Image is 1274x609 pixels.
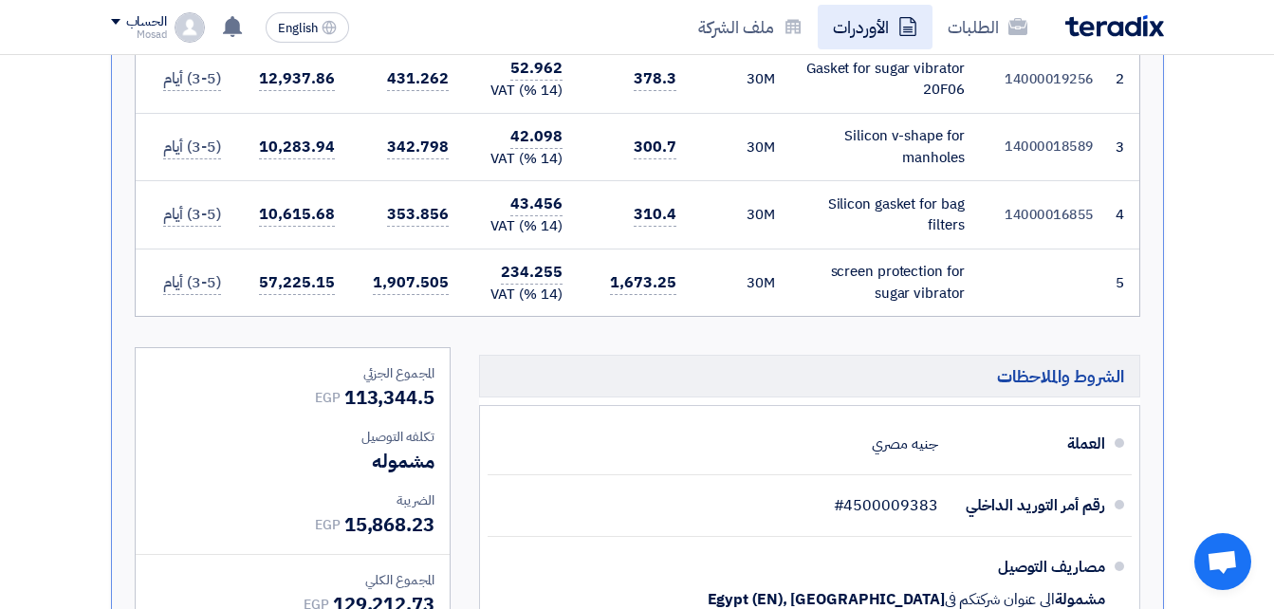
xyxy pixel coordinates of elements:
[945,590,1055,609] span: الى عنوان شركتكم في
[634,136,676,159] span: 300.7
[1109,113,1139,181] td: 3
[151,363,434,383] div: المجموع الجزئي
[805,194,965,236] div: Silicon gasket for bag filters
[479,215,563,237] div: (14 %) VAT
[510,125,562,149] span: 42.098
[344,383,434,412] span: 113,344.5
[387,136,448,159] span: 342.798
[805,261,965,304] div: screen protection for sugar vibrator
[953,483,1105,528] div: رقم أمر التوريد الداخلي
[932,5,1043,49] a: الطلبات
[387,67,448,91] span: 431.262
[163,136,220,159] span: (3-5) أيام
[259,136,334,159] span: 10,283.94
[151,570,434,590] div: المجموع الكلي
[278,22,318,35] span: English
[1065,15,1164,37] img: Teradix logo
[980,113,1109,181] td: 14000018589
[387,203,448,227] span: 353.856
[610,271,675,295] span: 1,673.25
[315,388,341,408] span: EGP
[151,490,434,510] div: الضريبة
[479,80,563,101] div: (14 %) VAT
[259,271,334,295] span: 57,225.15
[692,181,790,249] td: M
[479,284,563,305] div: (14 %) VAT
[259,67,334,91] span: 12,937.86
[163,67,220,91] span: (3-5) أيام
[126,14,167,30] div: الحساب
[805,58,965,101] div: Gasket for sugar vibrator 20F06
[834,496,938,515] span: #4500009383
[163,271,220,295] span: (3-5) أيام
[163,203,220,227] span: (3-5) أيام
[683,5,818,49] a: ملف الشركة
[747,68,764,89] span: 30
[747,137,764,157] span: 30
[373,271,448,295] span: 1,907.505
[372,447,434,475] span: مشموله
[1109,249,1139,316] td: 5
[953,544,1105,590] div: مصاريف التوصيل
[1109,181,1139,249] td: 4
[980,181,1109,249] td: 14000016855
[634,67,676,91] span: 378.3
[818,5,932,49] a: الأوردرات
[479,148,563,170] div: (14 %) VAT
[510,57,562,81] span: 52.962
[634,203,676,227] span: 310.4
[501,261,562,285] span: 234.255
[479,355,1140,397] h5: الشروط والملاحظات
[259,203,334,227] span: 10,615.68
[1055,590,1104,609] span: مشمولة
[151,427,434,447] div: تكلفه التوصيل
[111,29,167,40] div: Mosad
[747,204,764,225] span: 30
[510,193,562,216] span: 43.456
[266,12,349,43] button: English
[805,125,965,168] div: Silicon v-shape for manholes
[175,12,205,43] img: profile_test.png
[708,590,945,609] span: Egypt (EN), [GEOGRAPHIC_DATA]
[953,421,1105,467] div: العملة
[872,426,937,462] div: جنيه مصري
[1109,46,1139,114] td: 2
[315,515,341,535] span: EGP
[692,249,790,316] td: M
[980,46,1109,114] td: 14000019256
[692,46,790,114] td: M
[1194,533,1251,590] div: Open chat
[692,113,790,181] td: M
[747,272,764,293] span: 30
[344,510,434,539] span: 15,868.23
